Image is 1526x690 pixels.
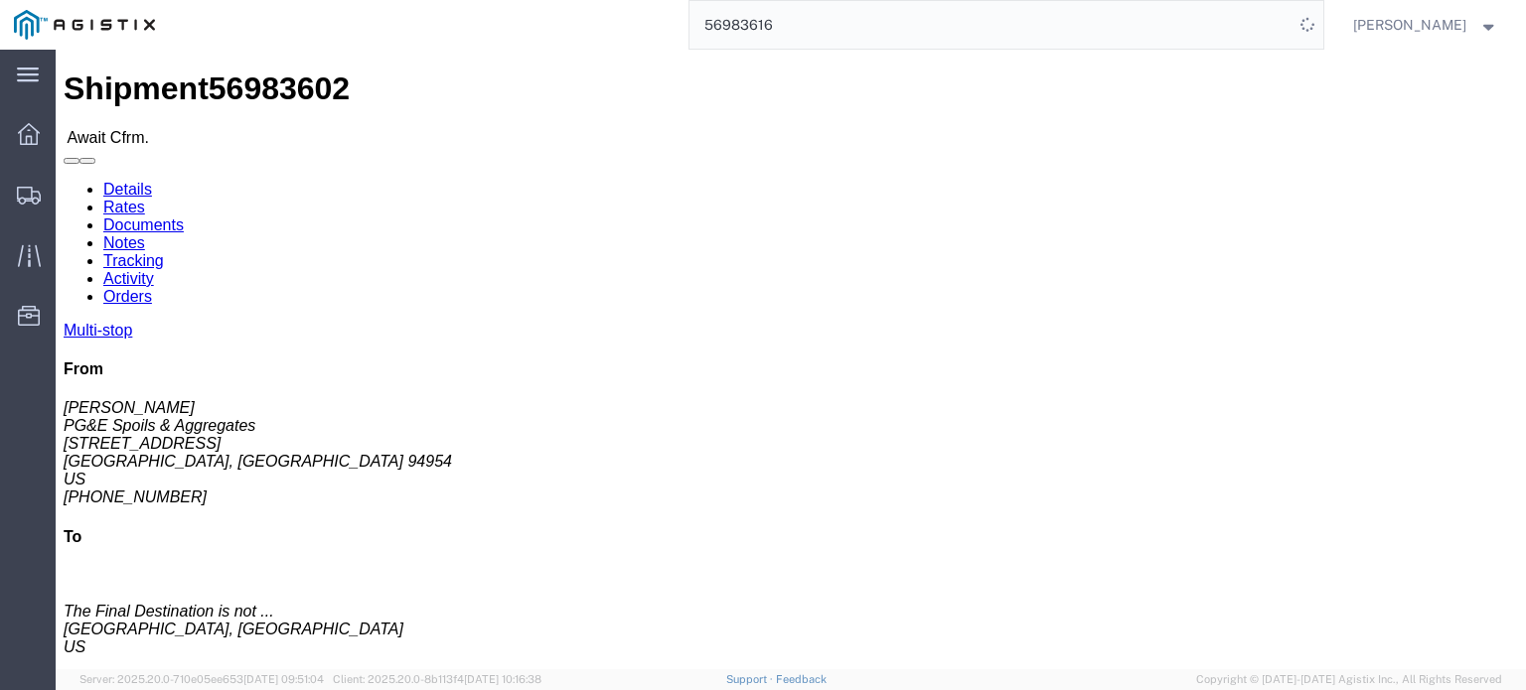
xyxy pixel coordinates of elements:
span: [DATE] 10:16:38 [464,673,541,685]
a: Feedback [776,673,827,685]
span: Client: 2025.20.0-8b113f4 [333,673,541,685]
a: Support [726,673,776,685]
span: [DATE] 09:51:04 [243,673,324,685]
span: Rochelle Manzoni [1353,14,1466,36]
button: [PERSON_NAME] [1352,13,1499,37]
img: logo [14,10,155,40]
input: Search for shipment number, reference number [689,1,1294,49]
span: Copyright © [DATE]-[DATE] Agistix Inc., All Rights Reserved [1196,671,1502,688]
iframe: FS Legacy Container [56,50,1526,669]
span: Server: 2025.20.0-710e05ee653 [79,673,324,685]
